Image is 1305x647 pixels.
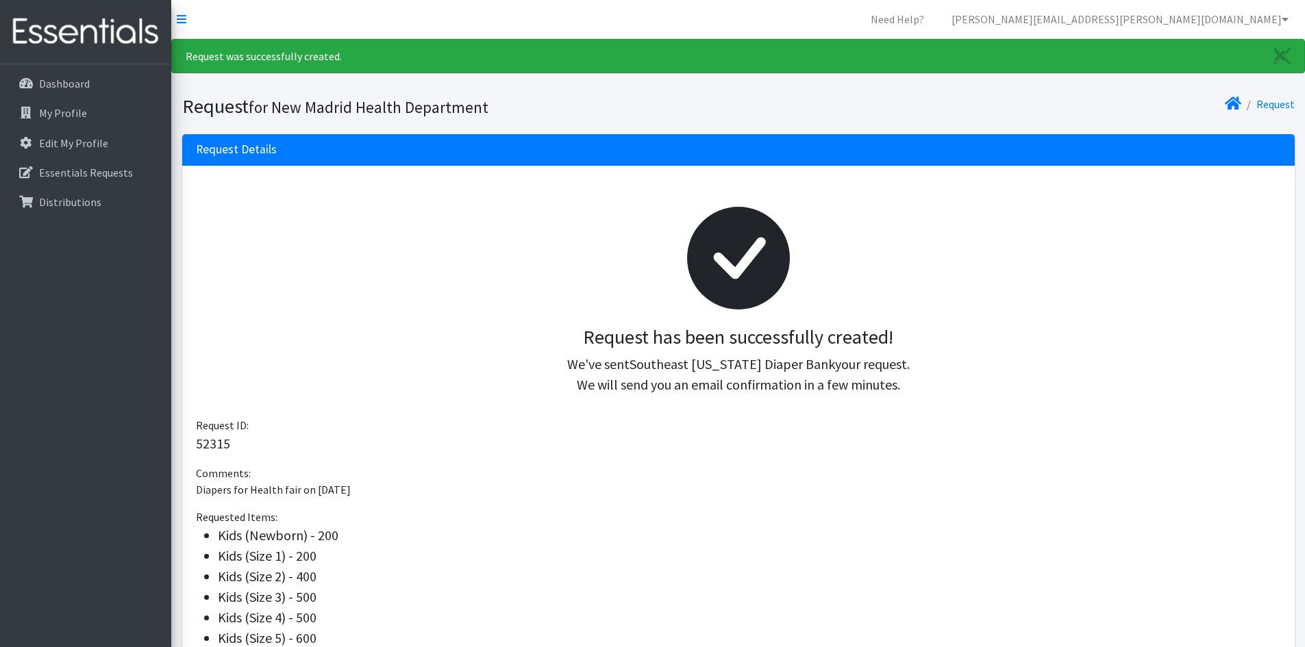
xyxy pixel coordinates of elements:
[1260,40,1304,73] a: Close
[196,510,277,524] span: Requested Items:
[860,5,935,33] a: Need Help?
[39,136,108,150] p: Edit My Profile
[5,99,166,127] a: My Profile
[39,106,87,120] p: My Profile
[196,433,1281,454] p: 52315
[249,97,488,117] small: for New Madrid Health Department
[630,355,835,372] span: Southeast [US_STATE] Diaper Bank
[171,39,1305,73] div: Request was successfully created.
[182,94,734,118] h1: Request
[207,326,1270,349] h3: Request has been successfully created!
[218,525,1281,546] li: Kids (Newborn) - 200
[5,188,166,216] a: Distributions
[196,418,249,432] span: Request ID:
[207,354,1270,395] p: We've sent your request. We will send you an email confirmation in a few minutes.
[5,70,166,97] a: Dashboard
[39,77,90,90] p: Dashboard
[941,5,1300,33] a: [PERSON_NAME][EMAIL_ADDRESS][PERSON_NAME][DOMAIN_NAME]
[218,546,1281,566] li: Kids (Size 1) - 200
[39,166,133,179] p: Essentials Requests
[5,159,166,186] a: Essentials Requests
[218,587,1281,607] li: Kids (Size 3) - 500
[218,566,1281,587] li: Kids (Size 2) - 400
[196,481,1281,498] p: Diapers for Health fair on [DATE]
[218,607,1281,628] li: Kids (Size 4) - 500
[5,9,166,55] img: HumanEssentials
[39,195,101,209] p: Distributions
[1256,97,1295,111] a: Request
[5,129,166,157] a: Edit My Profile
[196,466,251,480] span: Comments:
[196,142,277,157] h3: Request Details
